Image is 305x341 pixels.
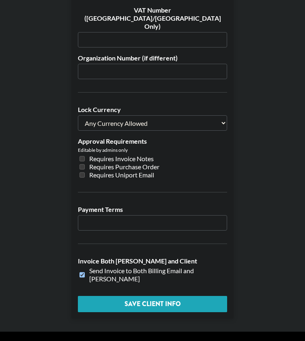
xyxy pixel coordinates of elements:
label: Organization Number (if different) [78,54,227,62]
span: Requires Uniport Email [89,171,154,179]
input: Save Client Info [78,296,227,312]
label: VAT Number ([GEOGRAPHIC_DATA]/[GEOGRAPHIC_DATA] Only) [78,6,227,30]
span: Requires Purchase Order [89,163,159,171]
div: Editable by admins only [78,147,227,153]
label: Invoice Both [PERSON_NAME] and Client [78,257,227,265]
span: Send Invoice to Both Billing Email and [PERSON_NAME] [89,267,227,283]
label: Payment Terms [78,205,227,214]
label: Approval Requirements [78,137,227,145]
span: Requires Invoice Notes [89,155,154,163]
label: Lock Currency [78,106,227,114]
